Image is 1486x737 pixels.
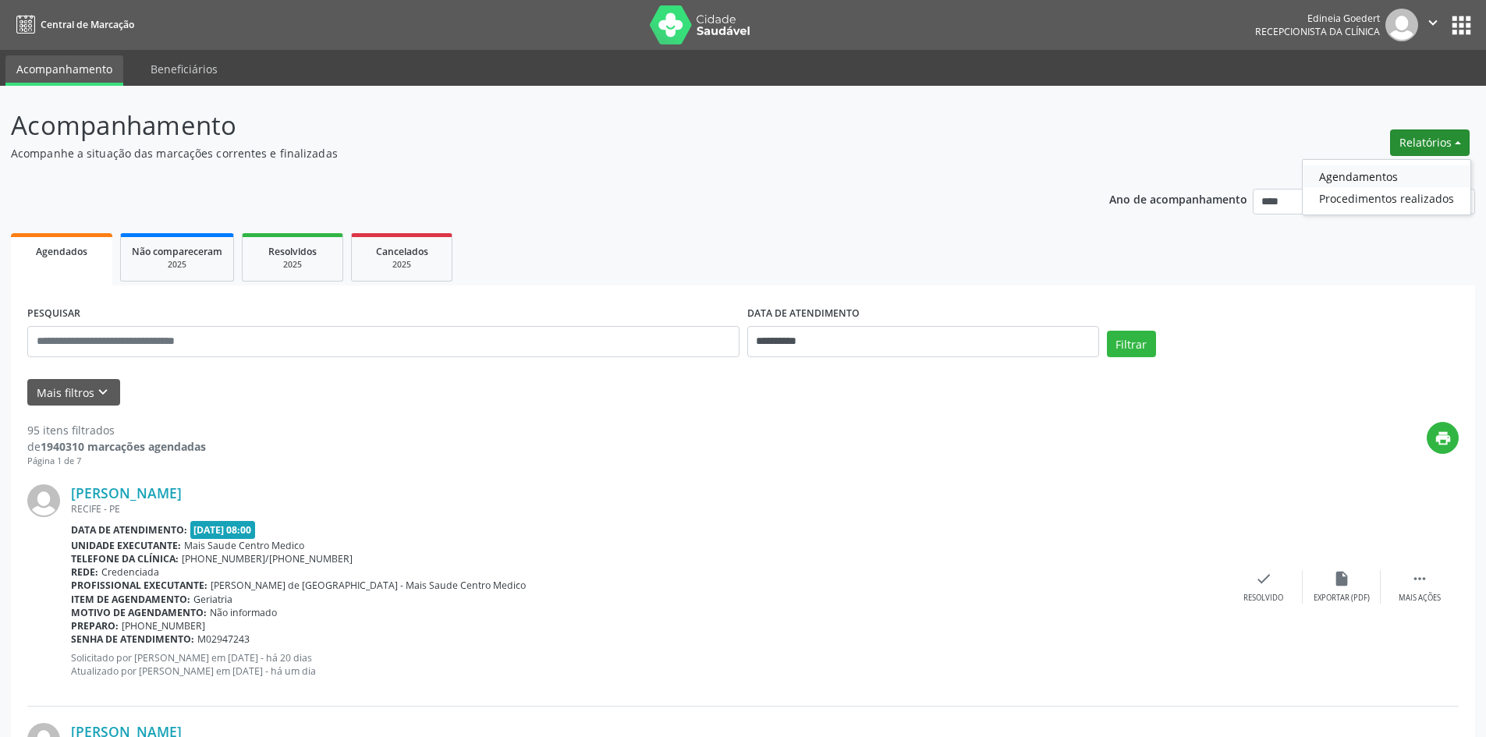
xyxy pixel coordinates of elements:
img: img [27,484,60,517]
b: Telefone da clínica: [71,552,179,565]
a: Beneficiários [140,55,229,83]
i:  [1411,570,1428,587]
label: DATA DE ATENDIMENTO [747,302,860,326]
div: RECIFE - PE [71,502,1225,516]
span: Central de Marcação [41,18,134,31]
span: Recepcionista da clínica [1255,25,1380,38]
button:  [1418,9,1448,41]
span: [DATE] 08:00 [190,521,256,539]
b: Rede: [71,565,98,579]
strong: 1940310 marcações agendadas [41,439,206,454]
button: print [1427,422,1459,454]
p: Ano de acompanhamento [1109,189,1247,208]
div: Resolvido [1243,593,1283,604]
span: [PHONE_NUMBER]/[PHONE_NUMBER] [182,552,353,565]
p: Solicitado por [PERSON_NAME] em [DATE] - há 20 dias Atualizado por [PERSON_NAME] em [DATE] - há u... [71,651,1225,678]
p: Acompanhamento [11,106,1036,145]
button: Mais filtroskeyboard_arrow_down [27,379,120,406]
span: [PERSON_NAME] de [GEOGRAPHIC_DATA] - Mais Saude Centro Medico [211,579,526,592]
ul: Relatórios [1302,159,1471,215]
div: 2025 [363,259,441,271]
span: Geriatria [193,593,232,606]
i: check [1255,570,1272,587]
i: print [1435,430,1452,447]
b: Unidade executante: [71,539,181,552]
div: Edineia Goedert [1255,12,1380,25]
a: [PERSON_NAME] [71,484,182,501]
span: Resolvidos [268,245,317,258]
i:  [1424,14,1442,31]
a: Procedimentos realizados [1303,187,1470,209]
button: Relatórios [1390,129,1470,156]
button: Filtrar [1107,331,1156,357]
div: 2025 [254,259,332,271]
span: Credenciada [101,565,159,579]
i: keyboard_arrow_down [94,384,112,401]
span: Agendados [36,245,87,258]
p: Acompanhe a situação das marcações correntes e finalizadas [11,145,1036,161]
b: Data de atendimento: [71,523,187,537]
div: de [27,438,206,455]
div: Página 1 de 7 [27,455,206,468]
a: Agendamentos [1303,165,1470,187]
a: Acompanhamento [5,55,123,86]
div: 2025 [132,259,222,271]
div: Mais ações [1399,593,1441,604]
div: 95 itens filtrados [27,422,206,438]
b: Preparo: [71,619,119,632]
span: Cancelados [376,245,428,258]
img: img [1385,9,1418,41]
b: Item de agendamento: [71,593,190,606]
span: Não compareceram [132,245,222,258]
span: Não informado [210,606,277,619]
span: [PHONE_NUMBER] [122,619,205,632]
a: Central de Marcação [11,12,134,37]
i: insert_drive_file [1333,570,1350,587]
label: PESQUISAR [27,302,80,326]
div: Exportar (PDF) [1314,593,1370,604]
span: Mais Saude Centro Medico [184,539,304,552]
span: M02947243 [197,632,250,646]
b: Motivo de agendamento: [71,606,207,619]
button: apps [1448,12,1475,39]
b: Senha de atendimento: [71,632,194,646]
b: Profissional executante: [71,579,207,592]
